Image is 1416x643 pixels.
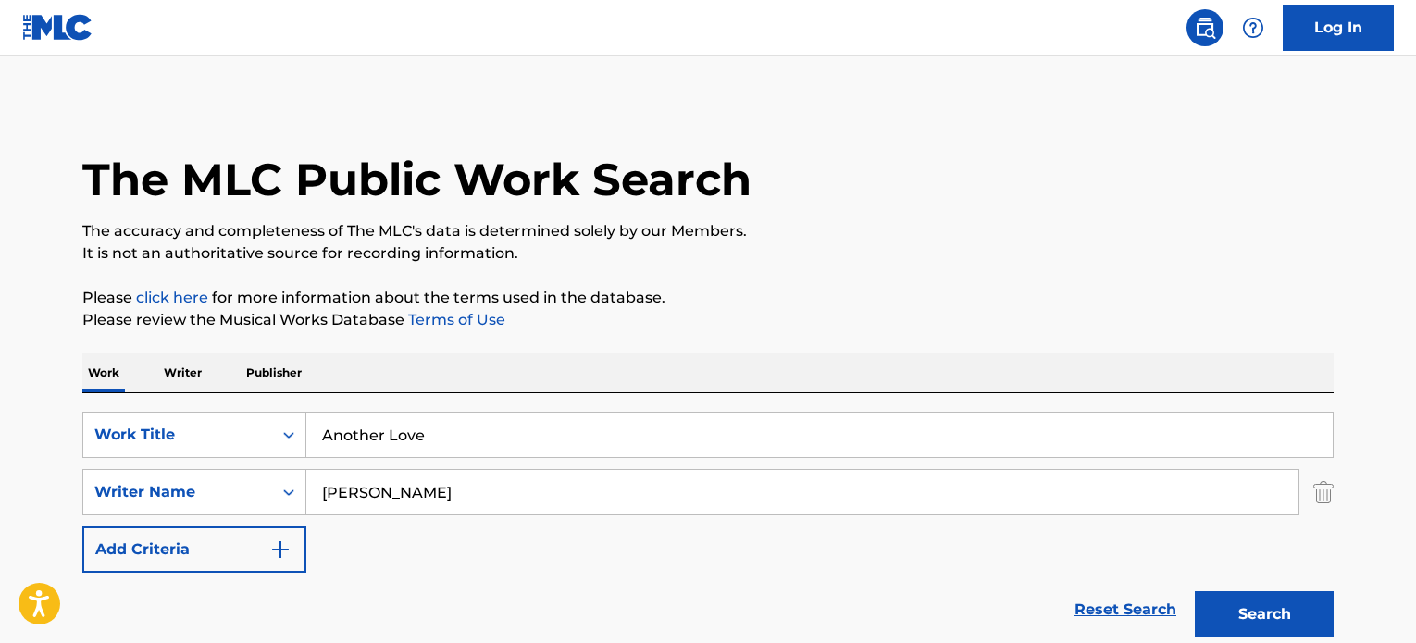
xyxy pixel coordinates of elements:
[1242,17,1264,39] img: help
[1186,9,1223,46] a: Public Search
[1195,591,1334,637] button: Search
[82,242,1334,265] p: It is not an authoritative source for recording information.
[82,526,306,573] button: Add Criteria
[1283,5,1394,51] a: Log In
[1065,589,1186,630] a: Reset Search
[1313,469,1334,515] img: Delete Criterion
[82,309,1334,331] p: Please review the Musical Works Database
[404,311,505,328] a: Terms of Use
[22,14,93,41] img: MLC Logo
[158,353,207,392] p: Writer
[94,481,261,503] div: Writer Name
[1194,17,1216,39] img: search
[94,424,261,446] div: Work Title
[82,220,1334,242] p: The accuracy and completeness of The MLC's data is determined solely by our Members.
[1235,9,1272,46] div: Help
[136,289,208,306] a: click here
[82,152,751,207] h1: The MLC Public Work Search
[241,353,307,392] p: Publisher
[82,353,125,392] p: Work
[269,538,292,561] img: 9d2ae6d4665cec9f34b9.svg
[82,287,1334,309] p: Please for more information about the terms used in the database.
